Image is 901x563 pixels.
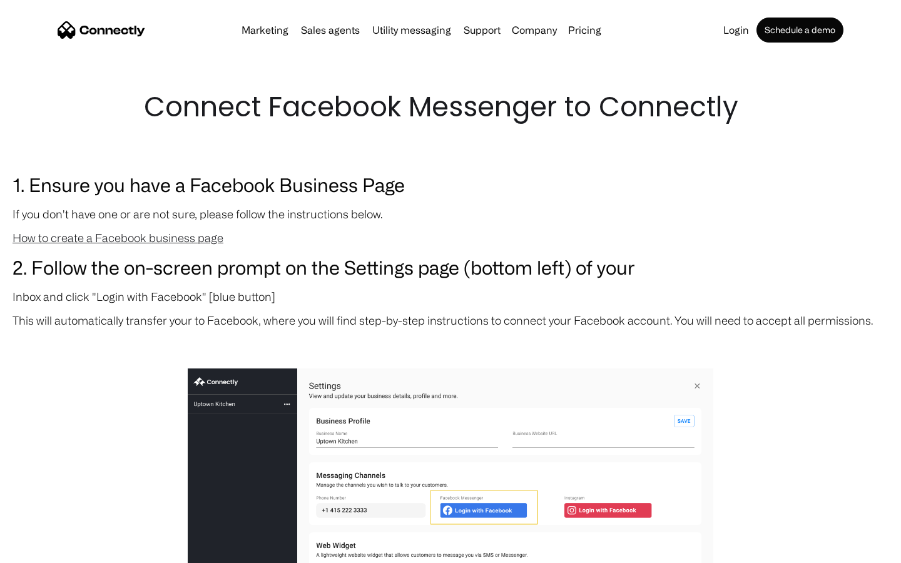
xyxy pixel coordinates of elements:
a: Pricing [563,25,606,35]
p: This will automatically transfer your to Facebook, where you will find step-by-step instructions ... [13,312,888,329]
ul: Language list [25,541,75,559]
div: Company [512,21,557,39]
a: Login [718,25,754,35]
p: If you don't have one or are not sure, please follow the instructions below. [13,205,888,223]
a: Sales agents [296,25,365,35]
h3: 1. Ensure you have a Facebook Business Page [13,170,888,199]
a: Utility messaging [367,25,456,35]
p: ‍ [13,335,888,353]
a: Schedule a demo [756,18,843,43]
a: Support [459,25,506,35]
a: Marketing [237,25,293,35]
h1: Connect Facebook Messenger to Connectly [144,88,757,126]
p: Inbox and click "Login with Facebook" [blue button] [13,288,888,305]
h3: 2. Follow the on-screen prompt on the Settings page (bottom left) of your [13,253,888,281]
a: How to create a Facebook business page [13,231,223,244]
aside: Language selected: English [13,541,75,559]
